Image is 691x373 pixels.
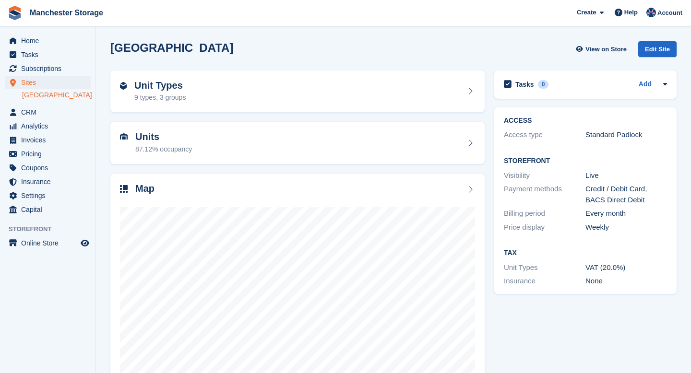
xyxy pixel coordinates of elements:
span: Storefront [9,224,95,234]
div: Weekly [585,222,667,233]
div: Payment methods [504,184,585,205]
a: menu [5,133,91,147]
a: menu [5,34,91,47]
span: Capital [21,203,79,216]
div: Billing period [504,208,585,219]
span: Analytics [21,119,79,133]
h2: ACCESS [504,117,667,125]
a: menu [5,147,91,161]
a: menu [5,76,91,89]
span: Coupons [21,161,79,175]
span: Subscriptions [21,62,79,75]
div: 0 [538,80,549,89]
div: Edit Site [638,41,677,57]
div: Standard Padlock [585,129,667,140]
a: menu [5,62,91,75]
span: Help [624,8,638,17]
a: Edit Site [638,41,677,61]
span: CRM [21,105,79,119]
h2: Unit Types [134,80,186,91]
span: Tasks [21,48,79,61]
a: menu [5,161,91,175]
h2: Units [135,131,192,142]
a: Manchester Storage [26,5,107,21]
a: Units 87.12% occupancy [110,122,485,164]
h2: Tax [504,249,667,257]
div: Live [585,170,667,181]
h2: Storefront [504,157,667,165]
div: 9 types, 3 groups [134,93,186,103]
span: View on Store [585,45,627,54]
a: Unit Types 9 types, 3 groups [110,70,485,113]
a: menu [5,48,91,61]
span: Create [577,8,596,17]
span: Pricing [21,147,79,161]
a: menu [5,189,91,202]
img: stora-icon-8386f47178a22dfd0bd8f6a31ec36ba5ce8667c1dd55bd0f319d3a0aa187defe.svg [8,6,22,20]
h2: Map [135,183,155,194]
span: Invoices [21,133,79,147]
a: menu [5,119,91,133]
div: Insurance [504,276,585,287]
span: Home [21,34,79,47]
a: menu [5,175,91,188]
span: Settings [21,189,79,202]
img: unit-type-icn-2b2737a686de81e16bb02015468b77c625bbabd49415b5ef34ead5e3b44a266d.svg [120,82,127,90]
div: None [585,276,667,287]
span: Sites [21,76,79,89]
div: VAT (20.0%) [585,262,667,273]
span: Online Store [21,236,79,250]
span: Insurance [21,175,79,188]
div: Access type [504,129,585,140]
a: Preview store [79,237,91,249]
a: menu [5,203,91,216]
div: Price display [504,222,585,233]
a: menu [5,105,91,119]
div: Credit / Debit Card, BACS Direct Debit [585,184,667,205]
a: View on Store [574,41,631,57]
h2: Tasks [515,80,534,89]
img: unit-icn-7be61d7bf1b0ce9d3e12c5938cc71ed9869f7b940bace4675aadf7bd6d80202e.svg [120,133,128,140]
a: [GEOGRAPHIC_DATA] [22,91,91,100]
span: Account [657,8,682,18]
div: Visibility [504,170,585,181]
h2: [GEOGRAPHIC_DATA] [110,41,233,54]
a: Add [639,79,652,90]
div: Unit Types [504,262,585,273]
div: Every month [585,208,667,219]
img: map-icn-33ee37083ee616e46c38cad1a60f524a97daa1e2b2c8c0bc3eb3415660979fc1.svg [120,185,128,193]
div: 87.12% occupancy [135,144,192,154]
a: menu [5,236,91,250]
